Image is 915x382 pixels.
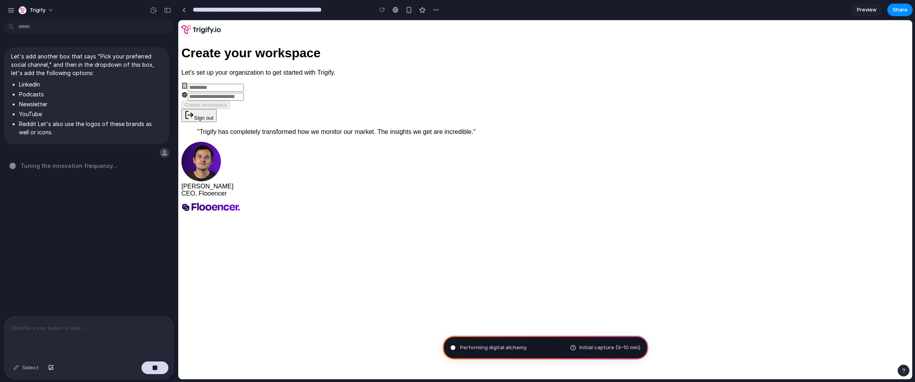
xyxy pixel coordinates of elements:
[19,90,162,98] li: Podcasts
[892,6,907,14] span: Share
[579,344,640,352] span: Initial capture (3–10 min)
[19,108,297,115] blockquote: "Trigify has completely transformed how we monitor our market. The insights we get are incredible."
[3,170,313,177] div: CEO, Flooencer
[19,80,162,88] li: LinkedIn
[19,100,162,108] li: Newsletter
[460,344,527,352] span: Performing digital alchemy .
[857,6,877,14] span: Preview
[3,3,43,16] img: trigify
[3,49,313,56] p: Let's set up your organization to get started with Trigify.
[15,4,58,17] button: trigify
[3,81,52,89] button: Create workspace
[19,120,162,136] li: Reddit Let's also use the logos of these brands as well or icons.
[3,122,43,161] img: Hector Forwood
[3,163,313,170] div: [PERSON_NAME]
[3,89,38,102] button: Sign out
[887,4,913,16] button: Share
[11,52,162,77] p: Let's add another box that says "Pick your preferred social channel," and then in the dropdown of...
[851,4,883,16] a: Preview
[3,177,62,197] img: Flooencer
[21,162,117,170] span: Tuning the innovation frequency ...
[19,110,162,118] li: YouTube
[30,6,45,14] span: trigify
[3,26,313,40] h1: Create your workspace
